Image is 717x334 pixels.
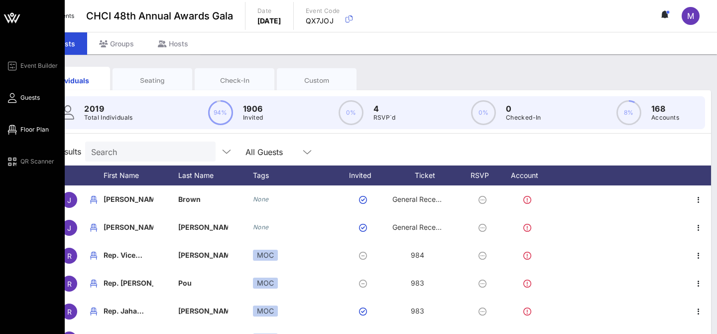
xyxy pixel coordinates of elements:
p: Checked-In [506,113,541,123]
p: Date [257,6,281,16]
a: Event Builder [6,60,58,72]
i: None [253,223,269,231]
p: 1906 [243,103,263,115]
div: Check-In [202,76,267,85]
span: 983 [411,279,424,287]
p: Rep. Vice… [104,241,153,269]
div: m [682,7,700,25]
div: Individuals [38,75,103,86]
span: 984 [411,251,424,259]
span: CHCI 48th Annual Awards Gala [86,8,233,23]
span: 983 [411,307,424,315]
span: Floor Plan [20,125,49,134]
div: Invited [338,166,392,185]
p: QX7JOJ [306,16,340,26]
span: R [67,252,72,260]
p: Invited [243,113,263,123]
p: Event Code [306,6,340,16]
p: 168 [651,103,679,115]
span: Guests [20,93,40,102]
div: All Guests [239,142,319,162]
a: Floor Plan [6,124,49,136]
i: None [253,195,269,203]
span: QR Scanner [20,157,54,166]
span: R [67,308,72,316]
div: Hosts [146,32,200,55]
p: Brown [178,185,228,213]
div: MOC [253,278,278,289]
div: Groups [87,32,146,55]
p: Total Individuals [84,113,133,123]
div: RSVP [467,166,502,185]
div: First Name [104,166,178,185]
div: MOC [253,250,278,261]
span: General Reception [392,195,452,203]
div: Custom [284,76,349,85]
p: Pou [178,269,228,297]
p: RSVP`d [373,113,396,123]
p: 2019 [84,103,133,115]
p: Accounts [651,113,679,123]
p: [PERSON_NAME] [178,297,228,325]
div: Tags [253,166,338,185]
a: Guests [6,92,40,104]
span: Event Builder [20,61,58,70]
p: Rep. [PERSON_NAME]… [104,269,153,297]
span: J [67,224,71,232]
div: Ticket [392,166,467,185]
p: 4 [373,103,396,115]
a: QR Scanner [6,156,54,167]
div: Last Name [178,166,253,185]
p: [PERSON_NAME] [104,213,153,241]
p: [PERSON_NAME] [104,185,153,213]
span: General Reception [392,223,452,231]
p: [PERSON_NAME] [178,241,228,269]
span: R [67,280,72,288]
span: J [67,196,71,204]
p: [DATE] [257,16,281,26]
p: 0 [506,103,541,115]
div: Seating [120,76,185,85]
p: [PERSON_NAME] [178,213,228,241]
p: Rep. Jaha… [104,297,153,325]
div: Account [502,166,557,185]
span: m [687,11,694,21]
div: MOC [253,306,278,317]
div: All Guests [245,148,283,157]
